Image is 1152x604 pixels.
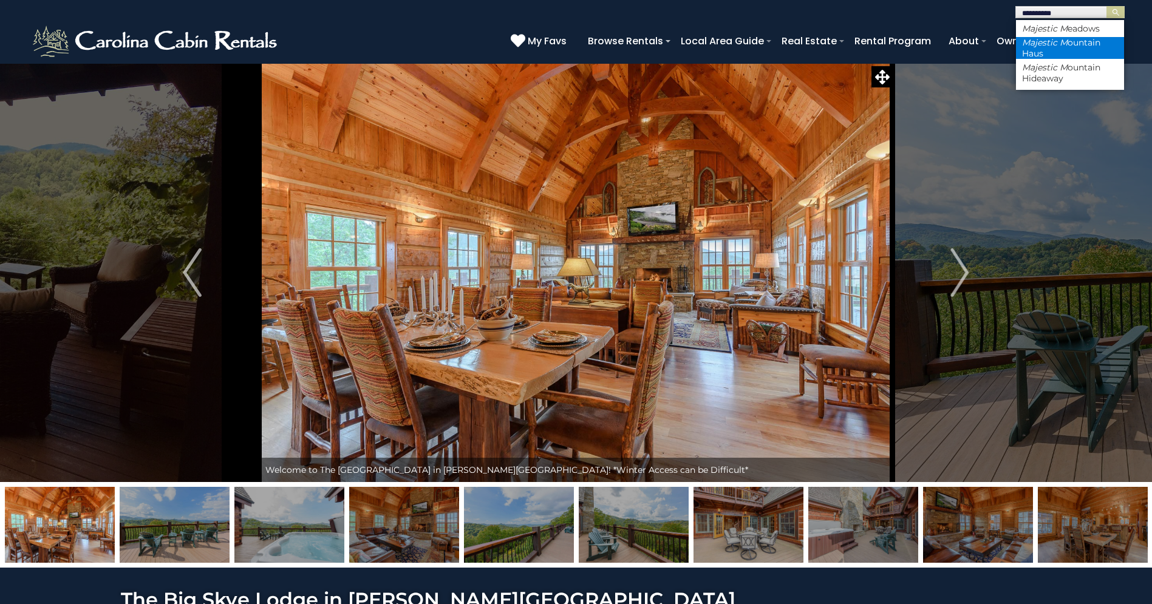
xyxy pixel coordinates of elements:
[349,487,459,563] img: 163274016
[775,30,843,52] a: Real Estate
[923,487,1033,563] img: 163273991
[1022,23,1068,34] em: Majestic M
[1022,62,1068,73] em: Majestic M
[675,30,770,52] a: Local Area Guide
[183,248,201,297] img: arrow
[1016,23,1124,34] li: eadows
[893,63,1026,482] button: Next
[464,487,574,563] img: 163273987
[694,487,803,563] img: 163273989
[528,33,567,49] span: My Favs
[30,23,282,59] img: White-1-2.png
[1016,37,1124,59] li: ountain Haus
[125,63,259,482] button: Previous
[582,30,669,52] a: Browse Rentals
[808,487,918,563] img: 163273990
[848,30,937,52] a: Rental Program
[511,33,570,49] a: My Favs
[5,487,115,563] img: 163274015
[120,487,230,563] img: 163273996
[950,248,969,297] img: arrow
[234,487,344,563] img: 163273985
[1016,62,1124,84] li: ountain Hideaway
[579,487,689,563] img: 163273988
[1022,37,1068,48] em: Majestic M
[942,30,985,52] a: About
[259,458,893,482] div: Welcome to The [GEOGRAPHIC_DATA] in [PERSON_NAME][GEOGRAPHIC_DATA]! *Winter Access can be Difficult*
[1038,487,1148,563] img: 163273992
[990,30,1063,52] a: Owner Login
